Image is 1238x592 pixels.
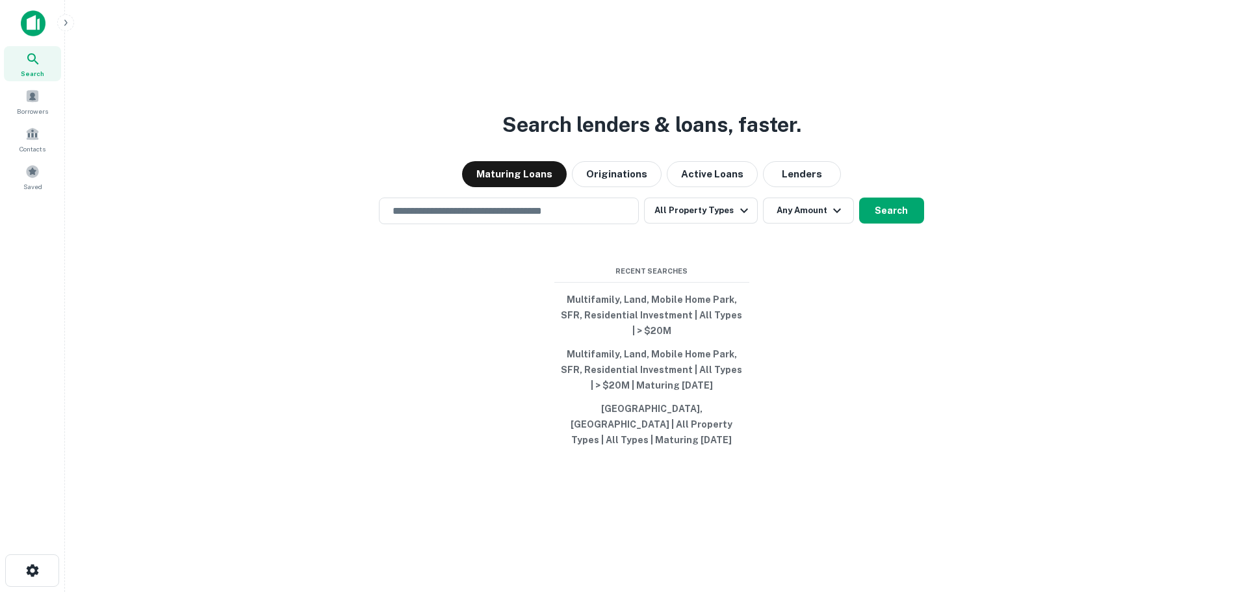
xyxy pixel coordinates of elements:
button: Any Amount [763,198,854,224]
a: Search [4,46,61,81]
button: Originations [572,161,662,187]
button: Lenders [763,161,841,187]
a: Borrowers [4,84,61,119]
button: Search [859,198,924,224]
span: Recent Searches [554,266,749,277]
span: Contacts [19,144,45,154]
a: Contacts [4,122,61,157]
span: Saved [23,181,42,192]
button: Multifamily, Land, Mobile Home Park, SFR, Residential Investment | All Types | > $20M [554,288,749,342]
iframe: Chat Widget [1173,446,1238,509]
button: [GEOGRAPHIC_DATA], [GEOGRAPHIC_DATA] | All Property Types | All Types | Maturing [DATE] [554,397,749,452]
img: capitalize-icon.png [21,10,45,36]
button: Maturing Loans [462,161,567,187]
button: All Property Types [644,198,757,224]
h3: Search lenders & loans, faster. [502,109,801,140]
span: Borrowers [17,106,48,116]
a: Saved [4,159,61,194]
button: Multifamily, Land, Mobile Home Park, SFR, Residential Investment | All Types | > $20M | Maturing ... [554,342,749,397]
span: Search [21,68,44,79]
button: Active Loans [667,161,758,187]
